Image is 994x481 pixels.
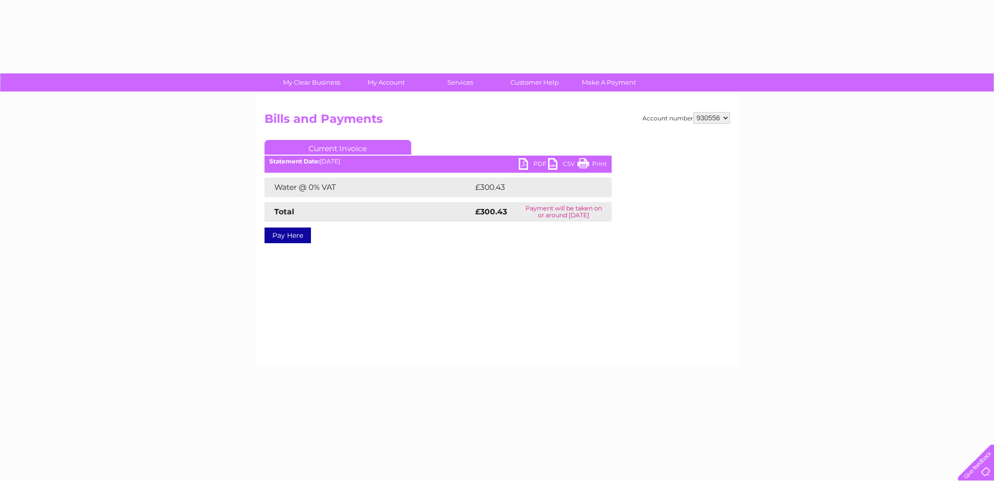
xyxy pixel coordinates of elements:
[516,202,612,222] td: Payment will be taken on or around [DATE]
[420,73,501,92] a: Services
[265,140,411,155] a: Current Invoice
[274,207,294,216] strong: Total
[473,178,595,197] td: £300.43
[577,158,607,172] a: Print
[265,112,730,131] h2: Bills and Payments
[265,158,612,165] div: [DATE]
[346,73,426,92] a: My Account
[265,178,473,197] td: Water @ 0% VAT
[642,112,730,124] div: Account number
[271,73,352,92] a: My Clear Business
[269,158,320,165] b: Statement Date:
[569,73,649,92] a: Make A Payment
[548,158,577,172] a: CSV
[494,73,575,92] a: Customer Help
[519,158,548,172] a: PDF
[475,207,507,216] strong: £300.43
[265,228,311,243] a: Pay Here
